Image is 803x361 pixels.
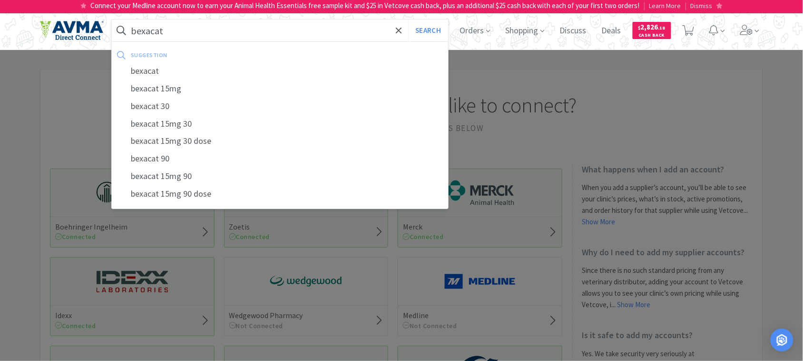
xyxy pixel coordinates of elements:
div: bexacat 30 [112,98,448,115]
div: bexacat 15mg 30 dose [112,132,448,150]
span: | [685,1,687,10]
div: suggestion [131,48,305,62]
span: 2,826 [638,22,666,31]
div: bexacat 15mg [112,80,448,98]
span: Shopping [502,11,548,50]
span: . 18 [658,25,666,31]
span: Discuss [556,11,590,50]
span: Cash Back [638,33,666,39]
span: Learn More [649,1,681,10]
div: bexacat 90 [112,150,448,168]
span: Orders [456,11,494,50]
span: | [644,1,646,10]
div: bexacat 15mg 30 [112,115,448,133]
button: Search [408,20,448,41]
a: Deals [598,27,625,35]
span: $ [638,25,641,31]
a: Discuss [556,27,590,35]
span: Dismiss [691,1,713,10]
span: Deals [598,11,625,50]
div: Open Intercom Messenger [771,329,793,351]
img: e4e33dab9f054f5782a47901c742baa9_102.png [40,20,104,40]
input: Search by item, sku, manufacturer, ingredient, size... [112,20,448,41]
div: bexacat 15mg 90 [112,168,448,185]
div: bexacat [112,62,448,80]
a: $2,826.18Cash Back [633,18,671,43]
div: bexacat 15mg 90 dose [112,185,448,203]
